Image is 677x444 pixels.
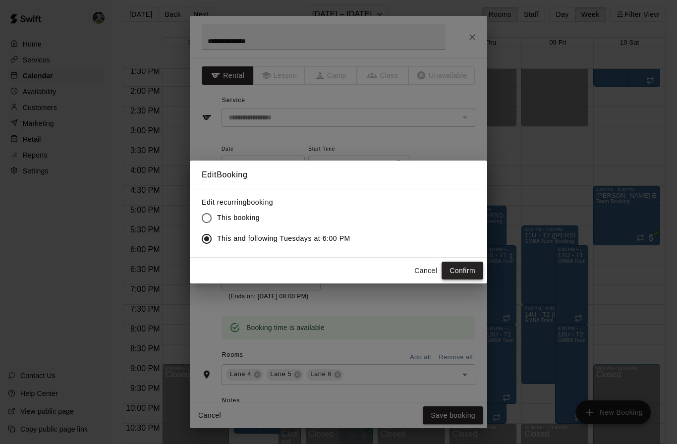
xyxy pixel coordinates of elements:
[190,161,487,189] h2: Edit Booking
[217,233,350,244] span: This and following Tuesdays at 6:00 PM
[202,197,358,207] label: Edit recurring booking
[410,262,442,280] button: Cancel
[217,213,260,223] span: This booking
[442,262,483,280] button: Confirm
